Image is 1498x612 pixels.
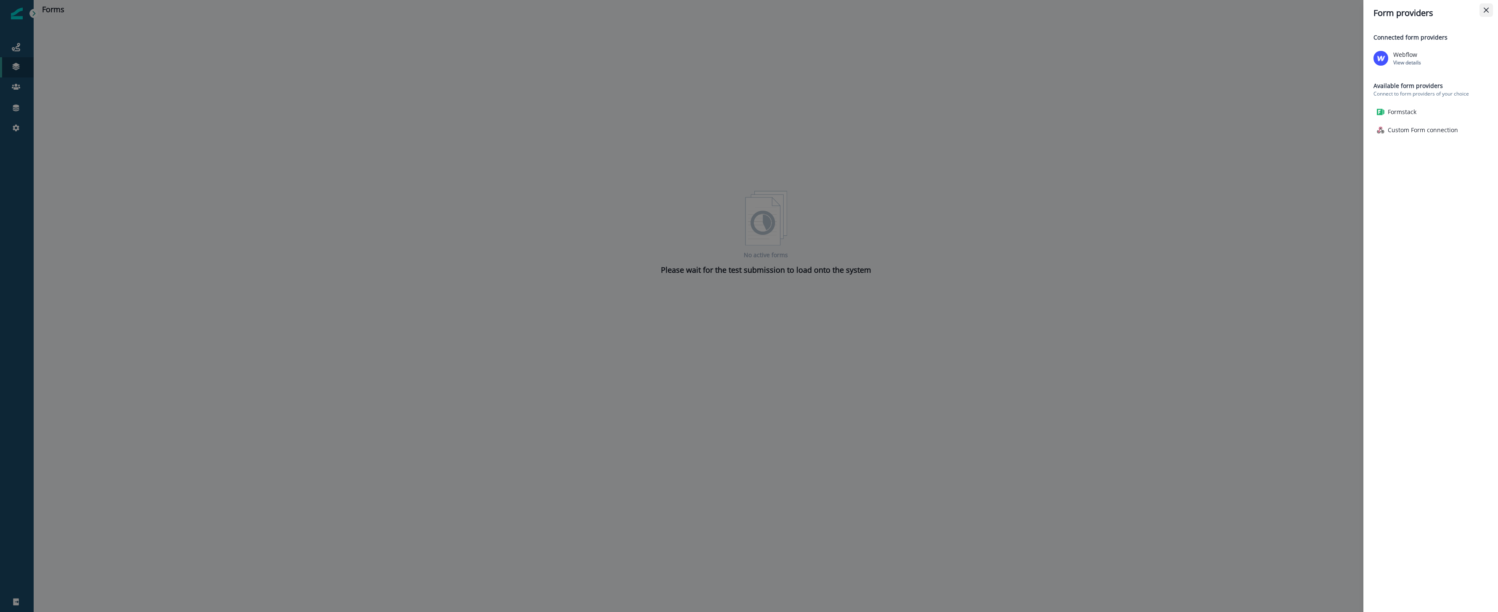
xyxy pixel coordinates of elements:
button: Close [1479,3,1493,17]
p: Available form providers [1373,81,1488,90]
p: Connected form providers [1373,33,1488,42]
div: Form providers [1373,7,1488,19]
p: Connect to form providers of your choice [1373,90,1488,98]
p: Formstack [1388,107,1416,116]
img: Webflow [1373,51,1388,66]
button: View details [1393,59,1421,66]
img: Formstack [1377,108,1384,116]
img: Custom Form connection [1377,126,1384,134]
p: Webflow [1393,50,1417,59]
p: Custom Form connection [1388,125,1458,134]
